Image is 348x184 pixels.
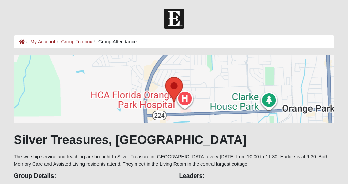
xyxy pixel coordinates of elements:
img: Church of Eleven22 Logo [164,9,184,29]
h1: Silver Treasures, [GEOGRAPHIC_DATA] [14,133,334,147]
a: My Account [30,39,55,44]
li: Group Attendance [92,38,137,45]
a: Group Toolbox [61,39,92,44]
